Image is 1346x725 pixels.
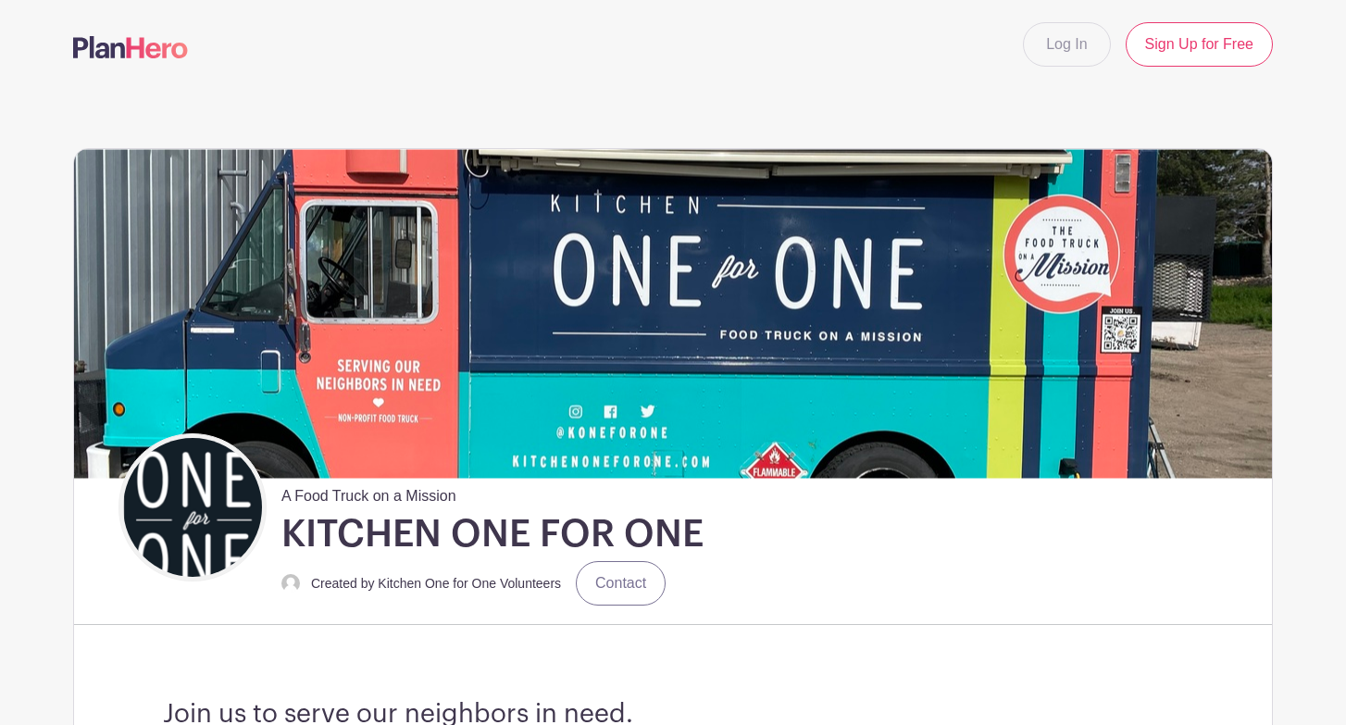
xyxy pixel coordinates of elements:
[281,511,704,557] h1: KITCHEN ONE FOR ONE
[281,574,300,593] img: default-ce2991bfa6775e67f084385cd625a349d9dcbb7a52a09fb2fda1e96e2d18dcdb.png
[576,561,666,606] a: Contact
[281,478,456,507] span: A Food Truck on a Mission
[123,438,262,577] img: Black%20Verticle%20KO4O%202.png
[74,149,1272,478] img: IMG_9124.jpeg
[1023,22,1110,67] a: Log In
[1126,22,1273,67] a: Sign Up for Free
[311,576,561,591] small: Created by Kitchen One for One Volunteers
[73,36,188,58] img: logo-507f7623f17ff9eddc593b1ce0a138ce2505c220e1c5a4e2b4648c50719b7d32.svg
